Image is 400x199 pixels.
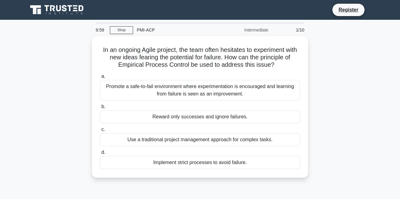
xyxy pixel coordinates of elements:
h5: In an ongoing Agile project, the team often hesitates to experiment with new ideas fearing the po... [99,46,301,69]
span: d. [101,150,105,155]
div: Reward only successes and ignore failures. [100,110,300,123]
a: Register [335,6,362,14]
span: a. [101,74,105,79]
div: Use a traditional project management approach for complex tasks. [100,133,300,146]
div: 9:59 [92,24,110,36]
a: Stop [110,26,133,34]
div: Intermediate [218,24,272,36]
div: Implement strict processes to avoid failure. [100,156,300,169]
div: Promote a safe-to-fail environment where experimentation is encouraged and learning from failure ... [100,80,300,100]
span: b. [101,104,105,109]
span: c. [101,127,105,132]
div: 1/10 [272,24,308,36]
div: PMI-ACP [133,24,218,36]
